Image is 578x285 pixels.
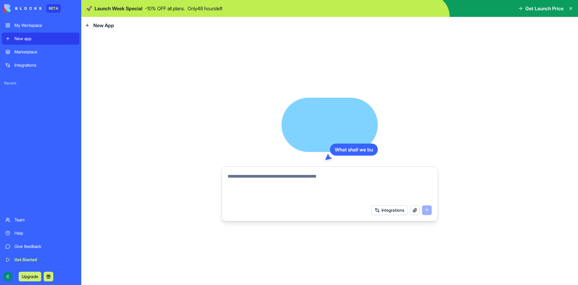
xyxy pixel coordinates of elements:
div: Team [14,217,76,223]
p: - 10 % OFF all plans. [145,5,185,12]
div: What shall we bu [330,144,378,156]
a: BETA [4,4,61,13]
span: Get Launch Price [525,5,564,12]
a: Marketplace [2,46,79,58]
div: Marketplace [14,49,76,55]
img: ACg8ocJDlaHTnYzxGXiZ0WeBXpo0V5xU_mU0mFMvHtPnwoYQbb40Gg=s96-c [3,272,13,281]
span: Launch Week Special [95,5,142,12]
img: logo [4,4,42,13]
div: BETA [46,4,61,13]
div: Get Started [14,257,76,263]
div: Give feedback [14,243,76,249]
a: Upgrade [19,273,41,279]
span: New App [93,22,114,29]
span: 🚀 [86,5,92,12]
div: My Workspace [14,22,76,28]
a: My Workspace [2,19,79,31]
button: Integrations [371,205,408,215]
button: Upgrade [19,272,41,281]
p: Only 48 hours left [188,5,222,12]
div: Help [14,230,76,236]
a: Integrations [2,59,79,71]
a: Help [2,227,79,239]
div: Integrations [14,62,76,68]
a: Get Started [2,254,79,266]
a: Give feedback [2,240,79,252]
div: New app [14,36,76,42]
span: Recent [2,81,79,86]
a: Team [2,214,79,226]
a: New app [2,33,79,45]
